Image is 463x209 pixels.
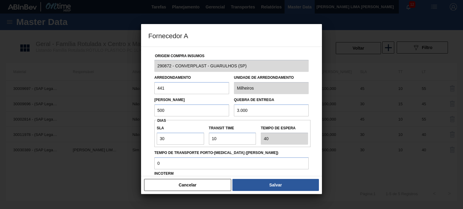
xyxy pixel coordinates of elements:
label: Arredondamento [154,75,191,80]
button: Salvar [232,179,319,191]
button: Cancelar [144,179,231,191]
label: Origem Compra Insumos [155,54,204,58]
span: Dias [157,118,166,123]
label: Unidade de arredondamento [234,73,309,82]
label: Quebra de entrega [234,98,274,102]
label: Tempo de Transporte Porto-[MEDICAL_DATA] ([PERSON_NAME]) [154,149,309,157]
label: Incoterm [154,171,174,176]
label: Tempo de espera [261,124,308,133]
label: Transit Time [209,124,256,133]
label: [PERSON_NAME] [154,98,185,102]
h3: Fornecedor A [141,24,322,47]
label: SLA [157,124,204,133]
